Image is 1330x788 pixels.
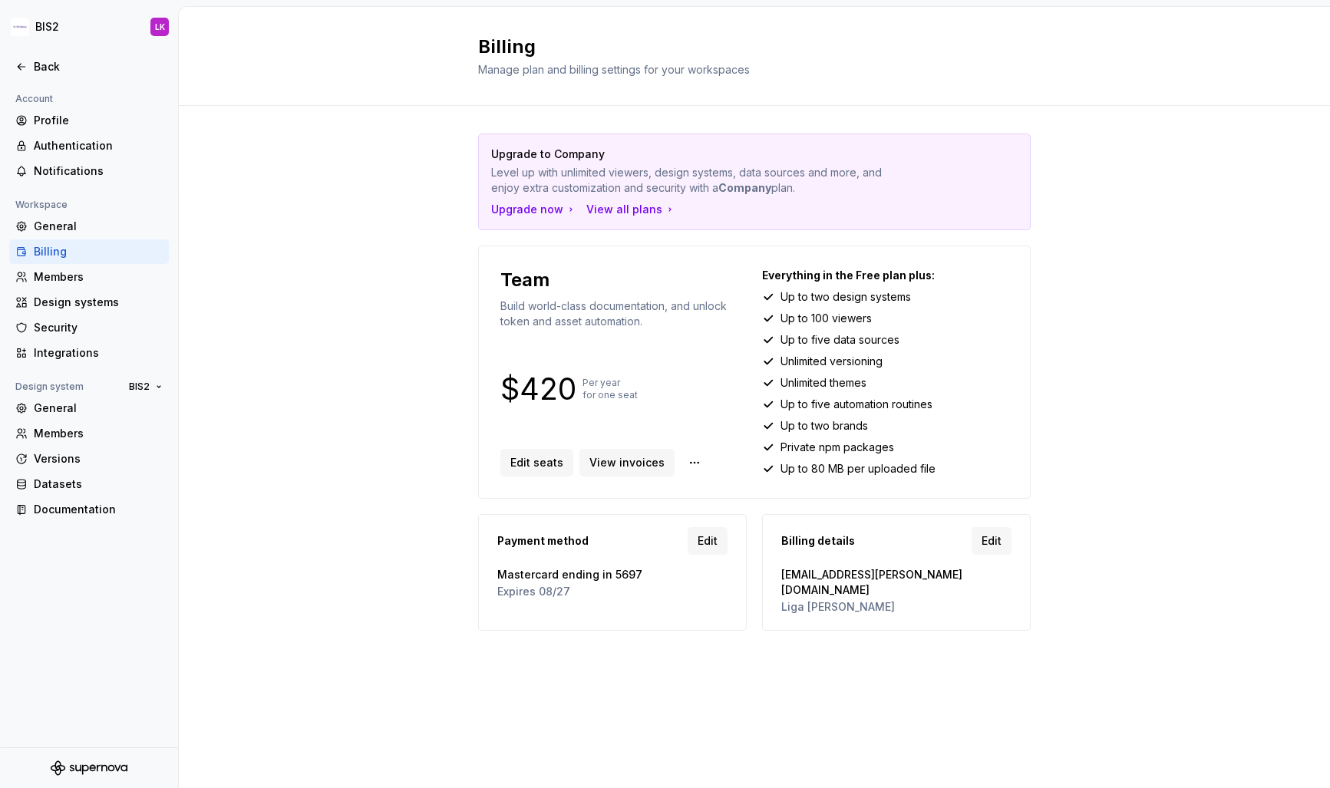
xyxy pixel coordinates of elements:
[762,268,1008,283] p: Everything in the Free plan plus:
[491,147,910,162] p: Upgrade to Company
[34,426,163,441] div: Members
[491,165,910,196] p: Level up with unlimited viewers, design systems, data sources and more, and enjoy extra customiza...
[34,244,163,259] div: Billing
[34,138,163,153] div: Authentication
[500,449,573,476] button: Edit seats
[781,332,899,348] p: Up to five data sources
[129,381,150,393] span: BIS2
[34,451,163,467] div: Versions
[781,418,868,434] p: Up to two brands
[11,18,29,36] img: bfa84787-d146-4eb5-a56f-e39b1807e1c1.png
[34,269,163,285] div: Members
[500,380,576,398] p: $420
[34,502,163,517] div: Documentation
[9,396,169,420] a: General
[478,63,750,76] span: Manage plan and billing settings for your workspaces
[51,760,127,776] svg: Supernova Logo
[34,59,163,74] div: Back
[9,378,90,396] div: Design system
[9,90,59,108] div: Account
[35,19,59,35] div: BIS2
[3,10,175,44] button: BIS2LK
[718,181,771,194] strong: Company
[34,320,163,335] div: Security
[34,345,163,361] div: Integrations
[781,311,872,326] p: Up to 100 viewers
[9,239,169,264] a: Billing
[688,527,728,555] a: Edit
[497,567,728,582] span: Mastercard ending in 5697
[781,461,936,476] p: Up to 80 MB per uploaded file
[9,214,169,239] a: General
[781,354,883,369] p: Unlimited versioning
[9,265,169,289] a: Members
[478,35,1012,59] h2: Billing
[781,397,932,412] p: Up to five automation routines
[497,584,728,599] span: Expires 08/27
[9,159,169,183] a: Notifications
[9,421,169,446] a: Members
[34,295,163,310] div: Design systems
[781,289,911,305] p: Up to two design systems
[586,202,676,217] button: View all plans
[497,533,589,549] span: Payment method
[589,455,665,470] span: View invoices
[9,341,169,365] a: Integrations
[34,476,163,492] div: Datasets
[9,447,169,471] a: Versions
[781,599,1012,615] span: Liga [PERSON_NAME]
[9,290,169,315] a: Design systems
[9,196,74,214] div: Workspace
[510,455,563,470] span: Edit seats
[781,567,1012,598] span: [EMAIL_ADDRESS][PERSON_NAME][DOMAIN_NAME]
[34,163,163,179] div: Notifications
[579,449,675,476] a: View invoices
[982,533,1002,549] span: Edit
[781,375,866,391] p: Unlimited themes
[781,533,855,549] span: Billing details
[9,497,169,522] a: Documentation
[582,377,638,401] p: Per year for one seat
[491,202,577,217] button: Upgrade now
[9,108,169,133] a: Profile
[9,134,169,158] a: Authentication
[9,315,169,340] a: Security
[34,401,163,416] div: General
[34,219,163,234] div: General
[781,440,894,455] p: Private npm packages
[9,54,169,79] a: Back
[9,472,169,496] a: Datasets
[500,268,549,292] p: Team
[34,113,163,128] div: Profile
[155,21,165,33] div: LK
[500,298,747,329] p: Build world-class documentation, and unlock token and asset automation.
[972,527,1012,555] a: Edit
[698,533,718,549] span: Edit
